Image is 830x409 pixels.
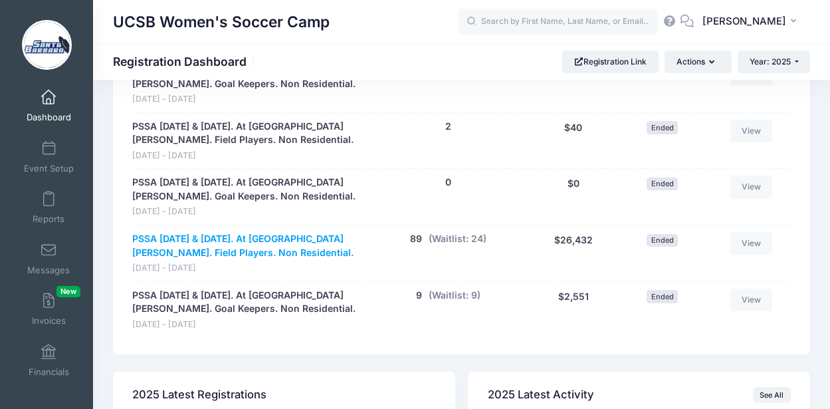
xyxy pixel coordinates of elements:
a: Reports [17,184,80,231]
a: Event Setup [17,134,80,180]
a: See All [753,387,791,403]
button: 89 [410,232,422,246]
a: View [730,120,773,142]
div: $26,432 [528,232,620,275]
span: [DATE] - [DATE] [132,205,363,218]
button: 9 [416,289,422,303]
span: Financials [29,366,69,378]
span: Reports [33,214,64,225]
span: [DATE] - [DATE] [132,262,363,275]
span: [PERSON_NAME] [702,14,786,29]
div: $0 [528,176,620,218]
a: View [730,289,773,311]
span: Ended [647,290,678,303]
button: 0 [445,176,451,190]
div: $2,551 [528,289,620,331]
a: PSSA [DATE] & [DATE]. At [GEOGRAPHIC_DATA][PERSON_NAME]. Field Players. Non Residential. [132,120,363,148]
span: Event Setup [24,163,74,174]
span: Invoices [32,316,66,327]
span: Dashboard [27,112,71,124]
span: [DATE] - [DATE] [132,93,363,106]
button: (Waitlist: 9) [429,289,480,303]
input: Search by First Name, Last Name, or Email... [459,9,658,35]
a: Dashboard [17,82,80,129]
h1: Registration Dashboard [113,55,258,68]
button: 2 [445,120,451,134]
button: (Waitlist: 24) [429,232,486,246]
div: $2,901 [528,63,620,106]
button: Actions [665,51,731,73]
img: UCSB Women's Soccer Camp [22,20,72,70]
span: Messages [27,265,70,276]
span: [DATE] - [DATE] [132,319,363,331]
span: Ended [647,234,678,247]
a: PSSA [DATE] & [DATE]. At [GEOGRAPHIC_DATA][PERSON_NAME]. Goal Keepers. Non Residential. [132,176,363,204]
div: $40 [528,120,620,162]
button: [PERSON_NAME] [694,7,810,37]
a: PSSA [DATE] & [DATE]. At [GEOGRAPHIC_DATA][PERSON_NAME]. Field Players. Non Residential. [132,232,363,260]
span: Year: 2025 [750,57,791,67]
span: [DATE] - [DATE] [132,150,363,162]
a: Registration Link [562,51,659,73]
a: Financials [17,337,80,384]
a: InvoicesNew [17,286,80,333]
a: View [730,176,773,198]
h1: UCSB Women's Soccer Camp [113,7,330,37]
a: View [730,232,773,255]
span: New [56,286,80,297]
button: Year: 2025 [738,51,810,73]
a: Messages [17,235,80,282]
span: Ended [647,178,678,190]
a: PSSA [DATE] & [DATE]. At [GEOGRAPHIC_DATA][PERSON_NAME]. Goal Keepers. Non Residential. [132,289,363,317]
span: Ended [647,121,678,134]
